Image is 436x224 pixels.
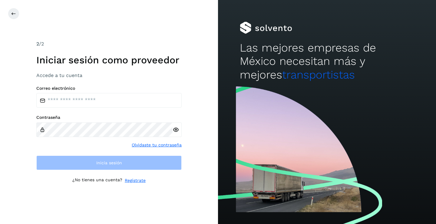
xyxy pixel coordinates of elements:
div: /2 [36,40,182,48]
h1: Iniciar sesión como proveedor [36,54,182,66]
a: Olvidaste tu contraseña [132,142,182,148]
label: Contraseña [36,115,182,120]
p: ¿No tienes una cuenta? [72,177,122,184]
a: Regístrate [125,177,146,184]
span: transportistas [282,68,355,81]
span: 2 [36,41,39,47]
span: Inicia sesión [96,161,122,165]
h3: Accede a tu cuenta [36,72,182,78]
h2: Las mejores empresas de México necesitan más y mejores [240,41,414,82]
label: Correo electrónico [36,86,182,91]
button: Inicia sesión [36,155,182,170]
